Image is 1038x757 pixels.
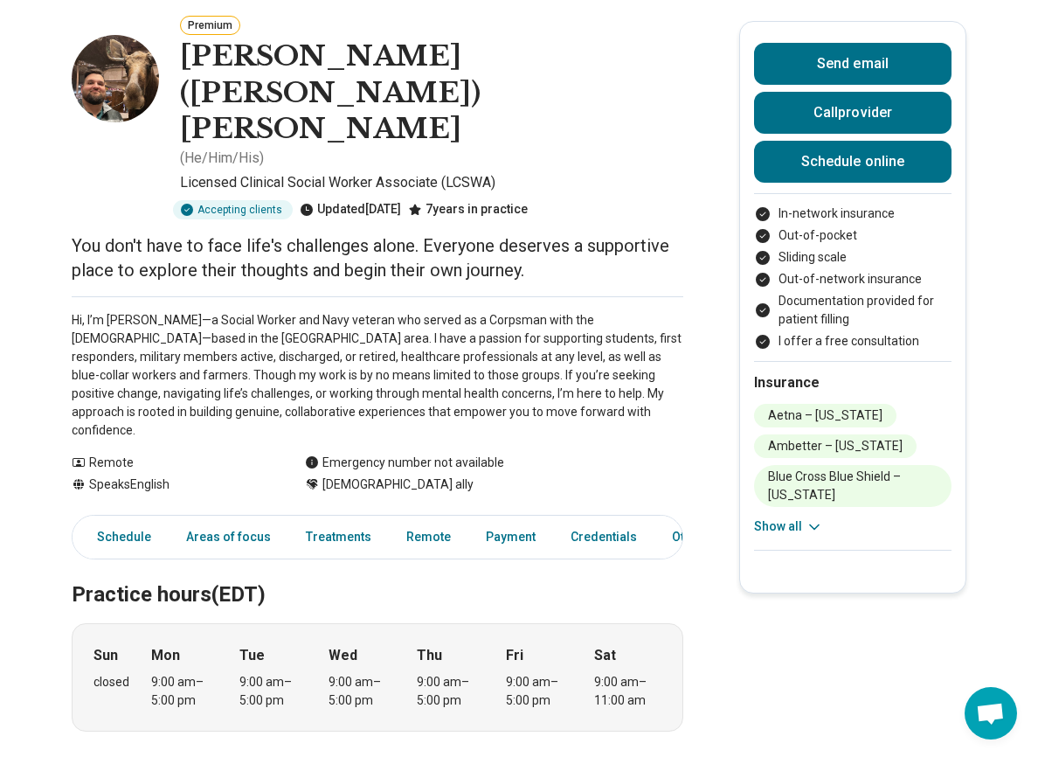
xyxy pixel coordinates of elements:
li: Blue Cross Blue Shield – [US_STATE] [754,465,951,507]
h2: Practice hours (EDT) [72,538,683,610]
ul: Payment options [754,205,951,351]
a: Payment [475,519,546,555]
a: Areas of focus [176,519,281,555]
button: Premium [180,16,240,35]
button: Send email [754,43,951,85]
a: Schedule [76,519,162,555]
li: I offer a free consultation [754,332,951,351]
strong: Tue [239,645,265,666]
span: [DEMOGRAPHIC_DATA] ally [322,476,474,494]
li: Aetna – [US_STATE] [754,404,896,427]
strong: Wed [329,645,357,666]
a: Other [661,519,724,555]
div: 7 years in practice [408,200,528,219]
div: Updated [DATE] [300,200,401,219]
a: Treatments [295,519,382,555]
li: In-network insurance [754,205,951,223]
a: Credentials [560,519,647,555]
strong: Thu [417,645,442,666]
div: 9:00 am – 5:00 pm [239,673,307,710]
div: 9:00 am – 11:00 am [594,673,661,710]
strong: Mon [151,645,180,666]
a: Schedule online [754,141,951,183]
div: 9:00 am – 5:00 pm [329,673,396,710]
div: 9:00 am – 5:00 pm [506,673,573,710]
div: Emergency number not available [305,454,504,472]
div: Open chat [965,687,1017,740]
div: When does the program meet? [72,623,683,732]
p: Hi, I’m [PERSON_NAME]—a Social Worker and Navy veteran who served as a Corpsman with the [DEMOGRA... [72,311,683,440]
p: You don't have to face life's challenges alone. Everyone deserves a supportive place to explore t... [72,233,683,282]
li: Out-of-network insurance [754,270,951,288]
div: closed [93,673,129,691]
strong: Fri [506,645,523,666]
li: Sliding scale [754,248,951,267]
li: Documentation provided for patient filling [754,292,951,329]
button: Callprovider [754,92,951,134]
a: Remote [396,519,461,555]
img: Benjamin Ingraham, Licensed Clinical Social Worker Associate (LCSWA) [72,35,159,122]
button: Show all [754,517,823,536]
p: Licensed Clinical Social Worker Associate (LCSWA) [180,172,683,193]
li: Out-of-pocket [754,226,951,245]
div: Accepting clients [173,200,293,219]
div: 9:00 am – 5:00 pm [151,673,218,710]
strong: Sat [594,645,616,666]
p: ( He/Him/His ) [180,148,264,169]
li: Ambetter – [US_STATE] [754,434,917,458]
h2: Insurance [754,372,951,393]
strong: Sun [93,645,118,666]
div: Remote [72,454,270,472]
h1: [PERSON_NAME] ([PERSON_NAME]) [PERSON_NAME] [180,38,683,148]
div: 9:00 am – 5:00 pm [417,673,484,710]
div: Speaks English [72,476,270,494]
